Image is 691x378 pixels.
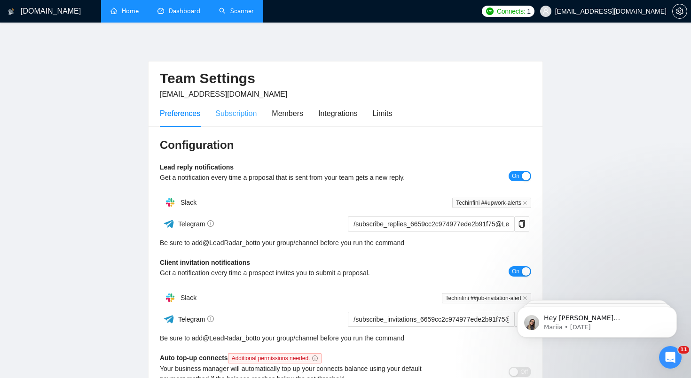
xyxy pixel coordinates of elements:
span: copy [515,220,529,228]
span: Slack [181,199,196,206]
button: setting [672,4,687,19]
div: Limits [373,108,393,119]
a: @LeadRadar_bot [203,238,255,248]
span: info-circle [207,316,214,322]
img: ww3wtPAAAAAElFTkSuQmCC [163,313,175,325]
span: Off [520,367,528,377]
span: info-circle [207,220,214,227]
p: Message from Mariia, sent 1w ago [41,36,162,45]
span: user [542,8,549,15]
div: Preferences [160,108,200,119]
a: setting [672,8,687,15]
span: Slack [181,294,196,301]
div: Subscription [215,108,257,119]
span: close [523,201,527,205]
span: info-circle [312,355,318,361]
div: Integrations [318,108,358,119]
span: 1 [527,6,531,16]
img: logo [8,4,15,19]
span: Techinfini ##upwork-alerts [452,198,531,208]
img: hpQkSZIkSZIkSZIkSZIkSZIkSZIkSZIkSZIkSZIkSZIkSZIkSZIkSZIkSZIkSZIkSZIkSZIkSZIkSZIkSZIkSZIkSZIkSZIkS... [161,288,180,307]
img: ww3wtPAAAAAElFTkSuQmCC [163,218,175,230]
div: Be sure to add to your group/channel before you run the command [160,333,531,343]
h3: Configuration [160,138,531,153]
div: Get a notification every time a proposal that is sent from your team gets a new reply. [160,172,439,183]
span: On [512,171,519,181]
span: setting [673,8,687,15]
a: searchScanner [219,7,254,15]
b: Client invitation notifications [160,259,250,266]
span: Connects: [497,6,525,16]
span: Additional permissions needed. [228,353,322,363]
span: Telegram [178,220,214,228]
a: homeHome [110,7,139,15]
a: dashboardDashboard [157,7,200,15]
div: Get a notification every time a prospect invites you to submit a proposal. [160,268,439,278]
b: Auto top-up connects [160,354,325,362]
span: Telegram [178,316,214,323]
span: [EMAIL_ADDRESS][DOMAIN_NAME] [160,90,287,98]
button: copy [514,216,529,231]
h2: Team Settings [160,69,531,88]
span: 11 [678,346,689,354]
a: @LeadRadar_bot [203,333,255,343]
span: On [512,266,519,277]
iframe: Intercom live chat [659,346,682,369]
span: Hey [PERSON_NAME][EMAIL_ADDRESS][DOMAIN_NAME], Looks like your Upwork agency TechInfini Solutions... [41,27,162,165]
span: Techinfini ##job-invitation-alert [442,293,531,303]
div: Members [272,108,303,119]
img: upwork-logo.png [486,8,494,15]
iframe: Intercom notifications message [503,287,691,353]
b: Lead reply notifications [160,163,234,171]
img: hpQkSZIkSZIkSZIkSZIkSZIkSZIkSZIkSZIkSZIkSZIkSZIkSZIkSZIkSZIkSZIkSZIkSZIkSZIkSZIkSZIkSZIkSZIkSZIkS... [161,193,180,212]
div: Be sure to add to your group/channel before you run the command [160,238,531,248]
